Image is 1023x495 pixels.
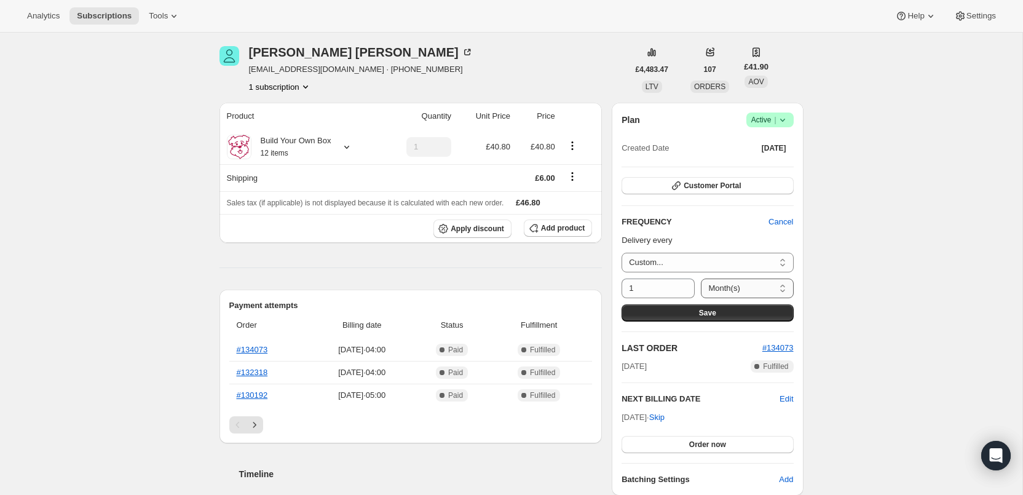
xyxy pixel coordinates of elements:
[622,304,793,322] button: Save
[751,114,789,126] span: Active
[237,390,268,400] a: #130192
[229,312,310,339] th: Order
[531,142,555,151] span: £40.80
[530,345,555,355] span: Fulfilled
[622,142,669,154] span: Created Date
[249,81,312,93] button: Product actions
[622,473,779,486] h6: Batching Settings
[888,7,944,25] button: Help
[762,342,794,354] button: #134073
[774,115,776,125] span: |
[530,390,555,400] span: Fulfilled
[622,393,780,405] h2: NEXT BILLING DATE
[149,11,168,21] span: Tools
[622,342,762,354] h2: LAST ORDER
[636,65,668,74] span: £4,483.47
[622,436,793,453] button: Order now
[448,368,463,378] span: Paid
[535,173,555,183] span: £6.00
[219,46,239,66] span: Ruth Kolish
[622,216,768,228] h2: FREQUENCY
[249,46,473,58] div: [PERSON_NAME] [PERSON_NAME]
[246,416,263,434] button: Next
[237,368,268,377] a: #132318
[219,164,382,191] th: Shipping
[907,11,924,21] span: Help
[227,135,251,159] img: product img
[433,220,511,238] button: Apply discount
[563,139,582,152] button: Product actions
[20,7,67,25] button: Analytics
[69,7,139,25] button: Subscriptions
[541,223,585,233] span: Add product
[689,440,726,449] span: Order now
[622,177,793,194] button: Customer Portal
[704,65,716,74] span: 107
[229,299,593,312] h2: Payment attempts
[516,198,540,207] span: £46.80
[493,319,585,331] span: Fulfillment
[314,366,411,379] span: [DATE] · 04:00
[229,416,593,434] nav: Pagination
[754,140,794,157] button: [DATE]
[249,63,473,76] span: [EMAIL_ADDRESS][DOMAIN_NAME] · [PHONE_NUMBER]
[77,11,132,21] span: Subscriptions
[761,212,800,232] button: Cancel
[455,103,514,130] th: Unit Price
[748,77,764,86] span: AOV
[947,7,1003,25] button: Settings
[642,408,672,427] button: Skip
[382,103,455,130] th: Quantity
[524,220,592,237] button: Add product
[314,389,411,402] span: [DATE] · 05:00
[966,11,996,21] span: Settings
[622,413,665,422] span: [DATE] ·
[237,345,268,354] a: #134073
[622,360,647,373] span: [DATE]
[684,181,741,191] span: Customer Portal
[780,393,793,405] button: Edit
[27,11,60,21] span: Analytics
[744,61,768,73] span: £41.90
[762,343,794,352] a: #134073
[622,234,793,247] p: Delivery every
[699,308,716,318] span: Save
[762,143,786,153] span: [DATE]
[649,411,665,424] span: Skip
[251,135,331,159] div: Build Your Own Box
[418,319,486,331] span: Status
[314,319,411,331] span: Billing date
[646,82,658,91] span: LTV
[314,344,411,356] span: [DATE] · 04:00
[768,216,793,228] span: Cancel
[779,473,793,486] span: Add
[448,390,463,400] span: Paid
[772,470,800,489] button: Add
[628,61,676,78] button: £4,483.47
[448,345,463,355] span: Paid
[451,224,504,234] span: Apply discount
[563,170,582,183] button: Shipping actions
[239,468,602,480] h2: Timeline
[763,362,788,371] span: Fulfilled
[981,441,1011,470] div: Open Intercom Messenger
[261,149,288,157] small: 12 items
[514,103,559,130] th: Price
[694,82,725,91] span: ORDERS
[622,114,640,126] h2: Plan
[141,7,188,25] button: Tools
[219,103,382,130] th: Product
[530,368,555,378] span: Fulfilled
[486,142,510,151] span: £40.80
[697,61,724,78] button: 107
[227,199,504,207] span: Sales tax (if applicable) is not displayed because it is calculated with each new order.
